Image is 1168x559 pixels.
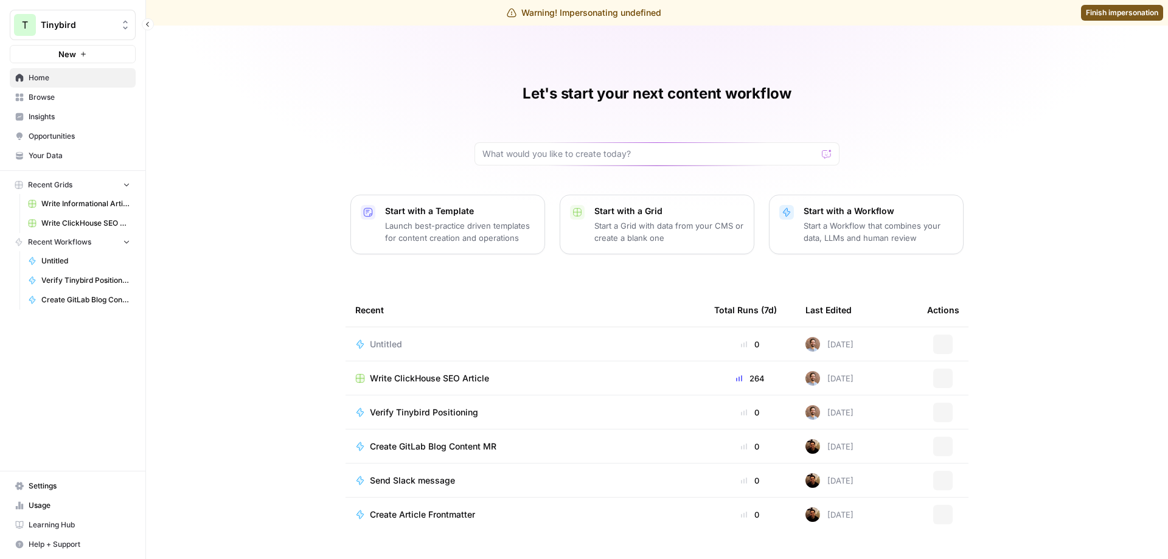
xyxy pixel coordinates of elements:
span: Verify Tinybird Positioning [41,275,130,286]
a: Write ClickHouse SEO Article [23,214,136,233]
div: 0 [714,440,786,453]
a: Verify Tinybird Positioning [23,271,136,290]
span: Your Data [29,150,130,161]
input: What would you like to create today? [482,148,817,160]
a: Usage [10,496,136,515]
button: Recent Grids [10,176,136,194]
span: New [58,48,76,60]
img: zb07k4thmzcr8d4vnm4ytchfo71a [805,439,820,454]
span: Create GitLab Blog Content MR [41,294,130,305]
div: [DATE] [805,371,853,386]
span: Learning Hub [29,519,130,530]
div: [DATE] [805,337,853,352]
span: T [22,18,28,32]
img: zb07k4thmzcr8d4vnm4ytchfo71a [805,473,820,488]
button: Recent Workflows [10,233,136,251]
div: 264 [714,372,786,384]
span: Send Slack message [370,474,455,487]
button: Workspace: Tinybird [10,10,136,40]
div: 0 [714,338,786,350]
div: 0 [714,509,786,521]
a: Write Informational Article [23,194,136,214]
div: 0 [714,406,786,418]
span: Write Informational Article [41,198,130,209]
span: Untitled [370,338,402,350]
span: Write ClickHouse SEO Article [370,372,489,384]
a: Verify Tinybird Positioning [355,406,695,418]
span: Tinybird [41,19,114,31]
div: 0 [714,474,786,487]
a: Settings [10,476,136,496]
p: Start with a Workflow [804,205,953,217]
a: Learning Hub [10,515,136,535]
a: Create Article Frontmatter [355,509,695,521]
div: [DATE] [805,405,853,420]
div: Actions [927,293,959,327]
img: gef2ytkhegqpffdjh327ieo9dxmy [805,371,820,386]
a: Finish impersonation [1081,5,1163,21]
a: Insights [10,107,136,127]
button: New [10,45,136,63]
p: Start a Grid with data from your CMS or create a blank one [594,220,744,244]
span: Create GitLab Blog Content MR [370,440,496,453]
div: Recent [355,293,695,327]
div: [DATE] [805,439,853,454]
p: Start with a Template [385,205,535,217]
button: Start with a TemplateLaunch best-practice driven templates for content creation and operations [350,195,545,254]
a: Home [10,68,136,88]
img: gef2ytkhegqpffdjh327ieo9dxmy [805,337,820,352]
button: Start with a GridStart a Grid with data from your CMS or create a blank one [560,195,754,254]
span: Usage [29,500,130,511]
a: Browse [10,88,136,107]
span: Help + Support [29,539,130,550]
div: Warning! Impersonating undefined [507,7,661,19]
a: Untitled [23,251,136,271]
a: Opportunities [10,127,136,146]
h1: Let's start your next content workflow [523,84,791,103]
div: [DATE] [805,473,853,488]
a: Create GitLab Blog Content MR [23,290,136,310]
span: Browse [29,92,130,103]
button: Start with a WorkflowStart a Workflow that combines your data, LLMs and human review [769,195,964,254]
button: Help + Support [10,535,136,554]
span: Insights [29,111,130,122]
span: Recent Workflows [28,237,91,248]
a: Send Slack message [355,474,695,487]
div: [DATE] [805,507,853,522]
a: Write ClickHouse SEO Article [355,372,695,384]
div: Last Edited [805,293,852,327]
a: Your Data [10,146,136,165]
p: Start with a Grid [594,205,744,217]
span: Write ClickHouse SEO Article [41,218,130,229]
span: Untitled [41,255,130,266]
span: Recent Grids [28,179,72,190]
img: gef2ytkhegqpffdjh327ieo9dxmy [805,405,820,420]
img: zb07k4thmzcr8d4vnm4ytchfo71a [805,507,820,522]
span: Finish impersonation [1086,7,1158,18]
span: Settings [29,481,130,491]
span: Verify Tinybird Positioning [370,406,478,418]
p: Launch best-practice driven templates for content creation and operations [385,220,535,244]
span: Create Article Frontmatter [370,509,475,521]
a: Create GitLab Blog Content MR [355,440,695,453]
p: Start a Workflow that combines your data, LLMs and human review [804,220,953,244]
span: Opportunities [29,131,130,142]
div: Total Runs (7d) [714,293,777,327]
span: Home [29,72,130,83]
a: Untitled [355,338,695,350]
